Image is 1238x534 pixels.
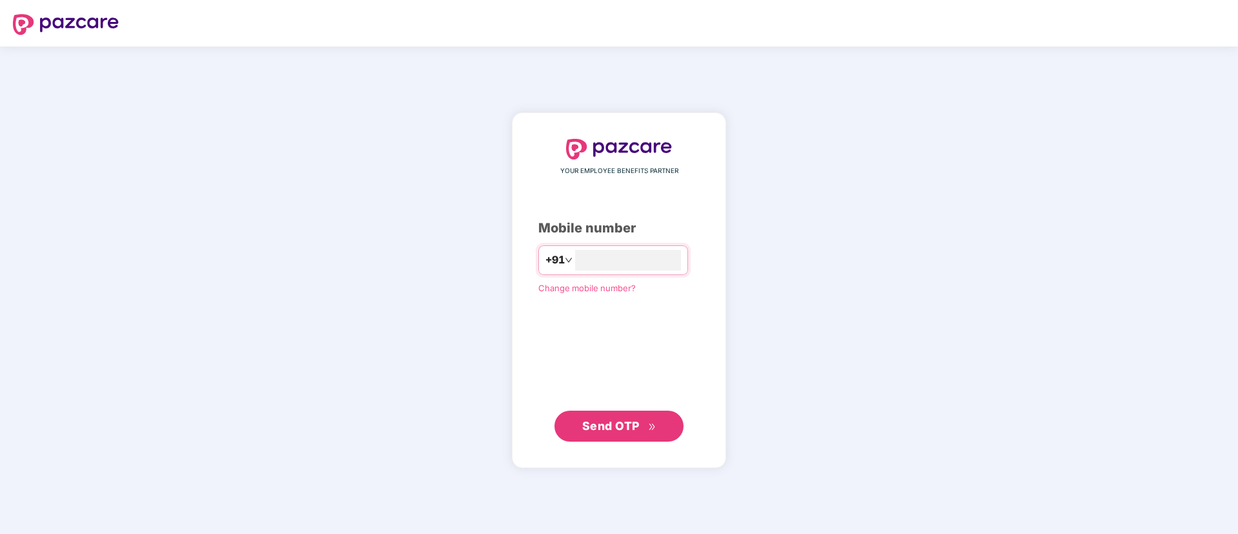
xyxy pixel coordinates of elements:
[538,218,700,238] div: Mobile number
[13,14,119,35] img: logo
[554,411,684,442] button: Send OTPdouble-right
[648,423,656,431] span: double-right
[560,166,678,176] span: YOUR EMPLOYEE BENEFITS PARTNER
[582,419,640,433] span: Send OTP
[566,139,672,159] img: logo
[545,252,565,268] span: +91
[565,256,573,264] span: down
[538,283,636,293] a: Change mobile number?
